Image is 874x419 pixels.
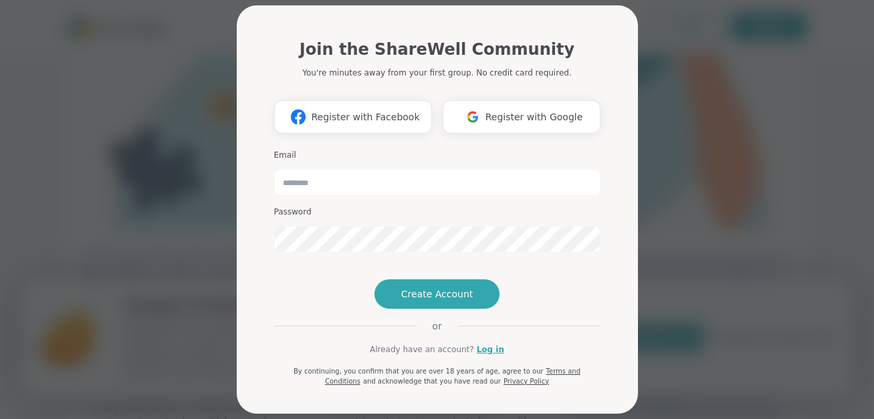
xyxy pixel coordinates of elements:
[325,368,580,385] a: Terms and Conditions
[485,110,583,124] span: Register with Google
[443,100,600,134] button: Register with Google
[504,378,549,385] a: Privacy Policy
[274,100,432,134] button: Register with Facebook
[286,104,311,129] img: ShareWell Logomark
[300,37,574,61] h1: Join the ShareWell Community
[363,378,501,385] span: and acknowledge that you have read our
[374,279,500,309] button: Create Account
[477,343,504,356] a: Log in
[274,150,600,161] h3: Email
[294,368,544,375] span: By continuing, you confirm that you are over 18 years of age, agree to our
[370,343,474,356] span: Already have an account?
[274,206,600,218] h3: Password
[460,104,485,129] img: ShareWell Logomark
[302,67,571,79] p: You're minutes away from your first group. No credit card required.
[401,287,473,301] span: Create Account
[416,319,457,333] span: or
[311,110,419,124] span: Register with Facebook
